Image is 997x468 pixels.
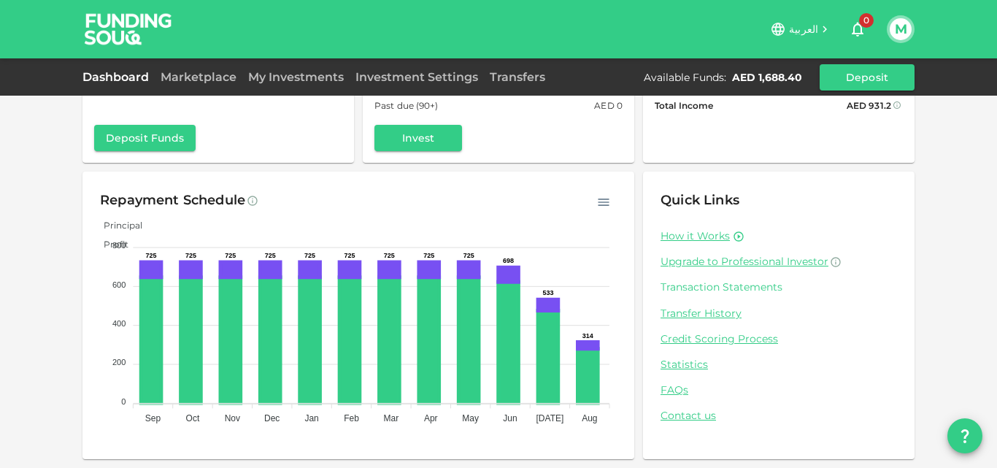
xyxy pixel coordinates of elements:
tspan: Feb [344,413,359,423]
tspan: Jan [304,413,318,423]
tspan: Mar [384,413,399,423]
tspan: Aug [582,413,597,423]
div: AED 931.2 [847,98,891,113]
a: Marketplace [155,70,242,84]
a: Contact us [661,409,897,423]
tspan: 600 [112,280,126,289]
button: question [947,418,982,453]
tspan: 400 [112,319,126,328]
div: Available Funds : [644,70,726,85]
button: 0 [843,15,872,44]
span: Principal [93,220,142,231]
span: Quick Links [661,192,739,208]
tspan: May [462,413,479,423]
div: Repayment Schedule [100,189,245,212]
a: My Investments [242,70,350,84]
span: Profit [93,239,128,250]
span: Past due (90+) [374,98,439,113]
tspan: Dec [264,413,280,423]
tspan: Jun [503,413,517,423]
a: Investment Settings [350,70,484,84]
tspan: 800 [112,241,126,250]
span: العربية [789,23,818,36]
a: Statistics [661,358,897,372]
div: AED 0 [594,98,623,113]
tspan: Nov [225,413,240,423]
tspan: 200 [112,358,126,367]
a: Transaction Statements [661,280,897,294]
a: Upgrade to Professional Investor [661,255,897,269]
button: Invest [374,125,462,151]
a: Transfers [484,70,551,84]
span: 0 [859,13,874,28]
span: Total Income [655,98,713,113]
button: Deposit [820,64,915,91]
a: Credit Scoring Process [661,332,897,346]
a: Dashboard [82,70,155,84]
button: Deposit Funds [94,125,196,151]
a: How it Works [661,229,730,243]
button: M [890,18,912,40]
tspan: Oct [186,413,200,423]
span: Upgrade to Professional Investor [661,255,828,268]
tspan: 0 [121,397,126,406]
div: AED 1,688.40 [732,70,802,85]
tspan: [DATE] [536,413,564,423]
tspan: Sep [145,413,161,423]
a: FAQs [661,383,897,397]
tspan: Apr [424,413,438,423]
a: Transfer History [661,307,897,321]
